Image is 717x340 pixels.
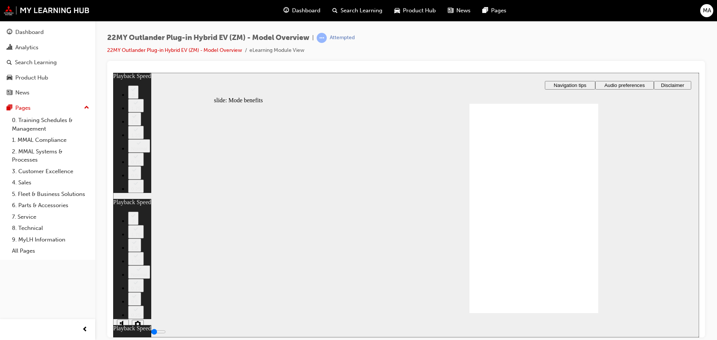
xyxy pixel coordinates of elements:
[9,211,92,223] a: 7. Service
[283,6,289,15] span: guage-icon
[3,25,92,39] a: Dashboard
[9,245,92,257] a: All Pages
[15,88,30,97] div: News
[3,56,92,69] a: Search Learning
[9,222,92,234] a: 8. Technical
[292,6,320,15] span: Dashboard
[15,28,44,37] div: Dashboard
[277,3,326,18] a: guage-iconDashboard
[330,34,355,41] div: Attempted
[249,46,304,55] li: eLearning Module View
[441,10,473,15] span: Navigation tips
[9,200,92,211] a: 6. Parts & Accessories
[7,59,12,66] span: search-icon
[107,47,242,53] a: 22MY Outlander Plug-in Hybrid EV (ZM) - Model Overview
[9,166,92,177] a: 3. Customer Excellence
[317,33,327,43] span: learningRecordVerb_ATTEMPT-icon
[7,29,12,36] span: guage-icon
[84,103,89,113] span: up-icon
[456,6,471,15] span: News
[3,41,92,54] a: Analytics
[388,3,442,18] a: car-iconProduct Hub
[491,10,531,15] span: Audio preferences
[477,3,512,18] a: pages-iconPages
[3,86,92,100] a: News
[9,188,92,200] a: 5. Fleet & Business Solutions
[9,177,92,188] a: 4. Sales
[3,24,92,101] button: DashboardAnalyticsSearch LearningProduct HubNews
[341,6,382,15] span: Search Learning
[332,6,338,15] span: search-icon
[394,6,400,15] span: car-icon
[7,44,12,51] span: chart-icon
[18,19,22,25] div: 2
[442,3,477,18] a: news-iconNews
[548,10,571,15] span: Disclaimer
[15,13,25,26] button: 2
[9,134,92,146] a: 1. MMAL Compliance
[3,101,92,115] button: Pages
[7,75,12,81] span: car-icon
[9,115,92,134] a: 0. Training Schedules & Management
[7,90,12,96] span: news-icon
[326,3,388,18] a: search-iconSearch Learning
[15,104,31,112] div: Pages
[15,58,57,67] div: Search Learning
[491,6,506,15] span: Pages
[312,34,314,42] span: |
[7,105,12,112] span: pages-icon
[107,34,309,42] span: 22MY Outlander Plug-in Hybrid EV (ZM) - Model Overview
[482,8,541,17] button: Audio preferences
[403,6,436,15] span: Product Hub
[15,74,48,82] div: Product Hub
[18,240,28,245] div: 0.25
[15,43,38,52] div: Analytics
[541,8,578,17] button: Disclaimer
[9,234,92,246] a: 9. MyLH Information
[700,4,713,17] button: MA
[703,6,711,15] span: MA
[3,71,92,85] a: Product Hub
[82,325,88,334] span: prev-icon
[4,6,90,15] img: mmal
[432,8,482,17] button: Navigation tips
[482,6,488,15] span: pages-icon
[9,146,92,166] a: 2. MMAL Systems & Processes
[448,6,453,15] span: news-icon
